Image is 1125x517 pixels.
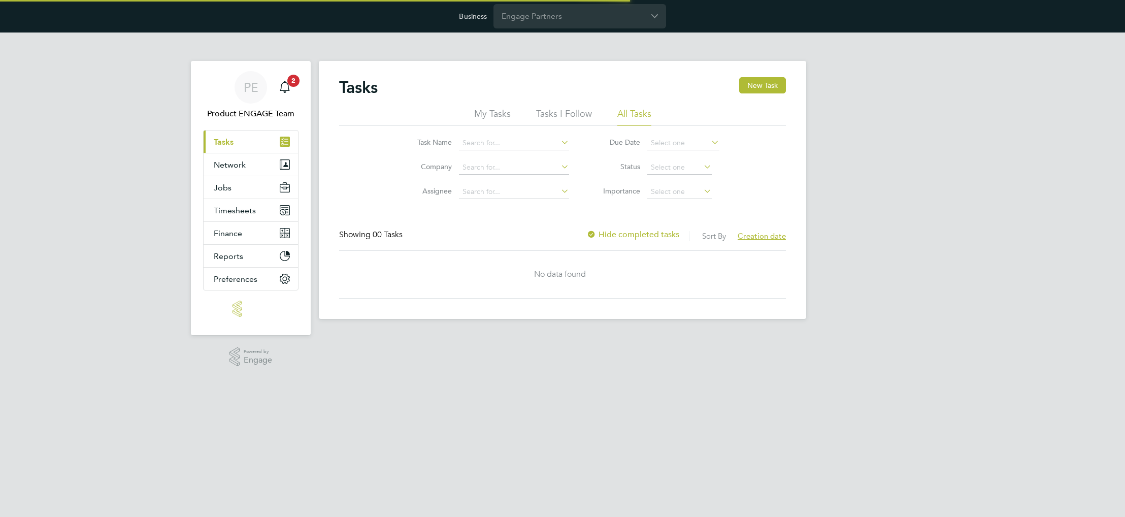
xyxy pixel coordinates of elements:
[244,356,272,365] span: Engage
[339,77,378,98] h2: Tasks
[702,231,726,241] label: Sort By
[459,12,487,21] label: Business
[204,245,298,267] button: Reports
[214,206,256,215] span: Timesheets
[275,71,295,104] a: 2
[339,230,405,240] div: Showing
[536,108,592,126] li: Tasks I Follow
[586,230,679,240] label: Hide completed tasks
[474,108,511,126] li: My Tasks
[204,176,298,199] button: Jobs
[203,71,299,120] a: PEProduct ENGAGE Team
[204,199,298,221] button: Timesheets
[203,301,299,317] a: Go to home page
[459,185,569,199] input: Search for...
[204,268,298,290] button: Preferences
[214,137,234,147] span: Tasks
[594,138,640,147] label: Due Date
[594,162,640,171] label: Status
[406,138,452,147] label: Task Name
[287,75,300,87] span: 2
[214,251,243,261] span: Reports
[204,131,298,153] a: Tasks
[647,160,712,175] input: Select one
[204,222,298,244] button: Finance
[738,231,786,241] span: Creation date
[647,136,719,150] input: Select one
[617,108,651,126] li: All Tasks
[244,81,258,94] span: PE
[647,185,712,199] input: Select one
[214,183,231,192] span: Jobs
[373,230,403,240] span: 00 Tasks
[406,186,452,196] label: Assignee
[594,186,640,196] label: Importance
[204,153,298,176] button: Network
[191,61,311,335] nav: Main navigation
[739,77,786,93] button: New Task
[459,136,569,150] input: Search for...
[339,269,781,280] div: No data found
[229,347,273,367] a: Powered byEngage
[203,108,299,120] span: Product ENGAGE Team
[214,160,246,170] span: Network
[233,301,269,317] img: engage-logo-retina.png
[244,347,272,356] span: Powered by
[406,162,452,171] label: Company
[459,160,569,175] input: Search for...
[214,274,257,284] span: Preferences
[214,229,242,238] span: Finance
